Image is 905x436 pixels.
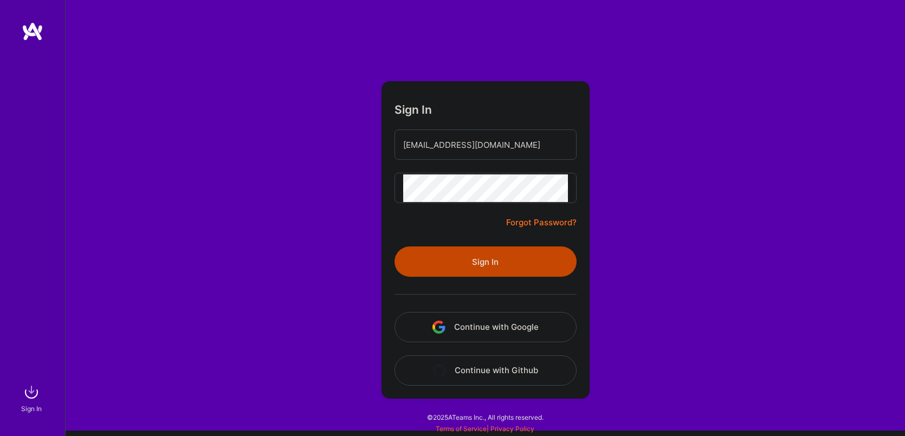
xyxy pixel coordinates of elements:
[433,364,446,377] img: icon
[490,425,534,433] a: Privacy Policy
[21,381,42,403] img: sign in
[506,216,577,229] a: Forgot Password?
[395,246,577,277] button: Sign In
[432,321,445,334] img: icon
[436,425,534,433] span: |
[22,22,43,41] img: logo
[23,381,42,414] a: sign inSign In
[395,103,432,116] h3: Sign In
[395,355,577,386] button: Continue with Github
[395,312,577,342] button: Continue with Google
[436,425,487,433] a: Terms of Service
[65,404,905,431] div: © 2025 ATeams Inc., All rights reserved.
[403,131,568,159] input: Email...
[21,403,42,414] div: Sign In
